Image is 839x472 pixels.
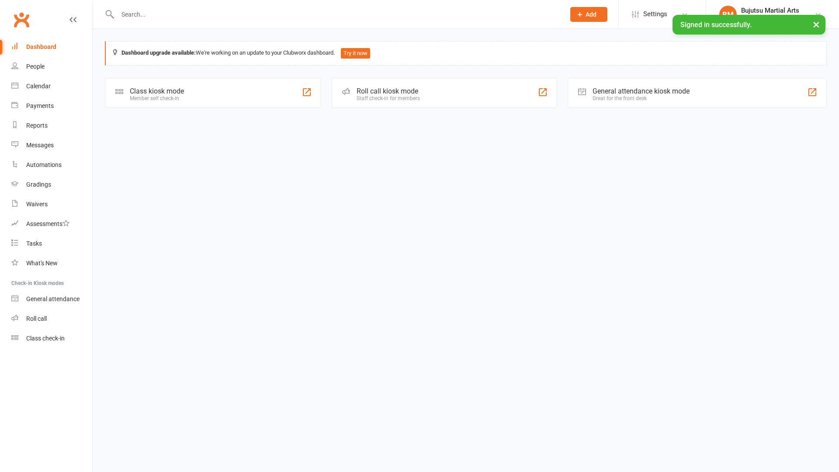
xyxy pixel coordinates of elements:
div: Reports [26,122,48,129]
div: Class check-in [26,335,65,342]
input: Search... [115,8,559,21]
div: Roll call kiosk mode [357,87,420,95]
div: Great for the front desk [593,95,690,101]
a: Waivers [11,194,92,214]
a: People [11,57,92,76]
div: What's New [26,260,58,267]
div: General attendance [26,295,80,302]
span: Signed in successfully. [680,21,752,29]
div: Class kiosk mode [130,87,184,95]
div: Roll call [26,315,47,322]
button: Add [570,7,607,22]
a: Messages [11,135,92,155]
button: × [808,15,824,34]
a: Dashboard [11,37,92,57]
div: Calendar [26,83,51,90]
span: Add [586,11,596,18]
div: Waivers [26,201,48,208]
div: Dashboard [26,43,56,50]
span: Settings [643,4,667,24]
div: BM [719,6,737,23]
div: Bujutsu Martial Arts [741,7,815,14]
a: General attendance kiosk mode [11,289,92,309]
div: Member self check-in [130,95,184,101]
div: We're working on an update to your Clubworx dashboard. [105,41,827,66]
a: Tasks [11,234,92,253]
a: Clubworx [10,9,32,31]
a: Automations [11,155,92,175]
div: Payments [26,102,54,109]
a: Assessments [11,214,92,234]
div: People [26,63,45,70]
a: Calendar [11,76,92,96]
a: Reports [11,116,92,135]
button: Try it now [341,48,370,59]
a: What's New [11,253,92,273]
div: Automations [26,161,62,168]
div: Gradings [26,181,51,188]
div: Assessments [26,220,69,227]
div: Staff check-in for members [357,95,420,101]
a: Roll call [11,309,92,329]
strong: Dashboard upgrade available: [121,49,196,56]
div: Messages [26,142,54,149]
div: Bujutsu Martial Arts Centre [741,14,815,22]
a: Class kiosk mode [11,329,92,348]
div: General attendance kiosk mode [593,87,690,95]
a: Gradings [11,175,92,194]
div: Tasks [26,240,42,247]
a: Payments [11,96,92,116]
